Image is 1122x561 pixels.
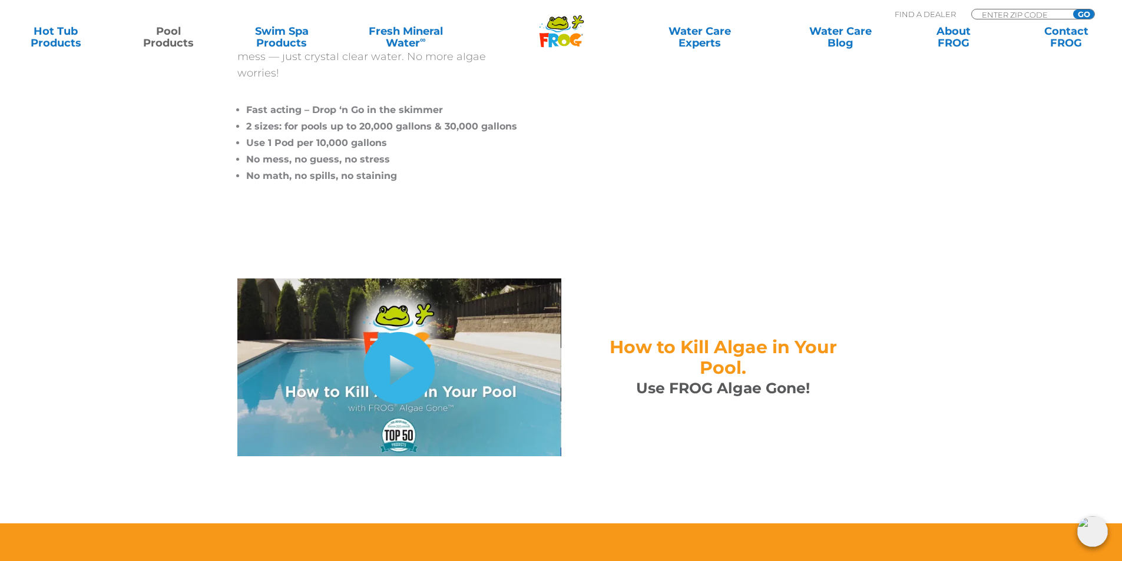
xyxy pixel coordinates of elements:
[909,25,997,49] a: AboutFROG
[246,102,523,118] li: Fast acting – Drop ‘n Go in the skimmer
[125,25,213,49] a: PoolProducts
[246,170,397,181] span: No math, no spills, no staining
[237,278,561,456] img: Algae Gone
[246,135,523,151] li: Use 1 Pod per 10,000 gallons
[1077,516,1108,547] img: openIcon
[246,118,523,135] li: 2 sizes: for pools up to 20,000 gallons & 30,000 gallons
[796,25,884,49] a: Water CareBlog
[591,378,856,399] h3: Use FROG Algae Gone!
[246,154,390,165] span: No mess, no guess, no stress
[1022,25,1110,49] a: ContactFROG
[610,336,837,379] span: How to Kill Algae in Your Pool.
[981,9,1060,19] input: Zip Code Form
[350,25,461,49] a: Fresh MineralWater∞
[1073,9,1094,19] input: GO
[628,25,771,49] a: Water CareExperts
[895,9,956,19] p: Find A Dealer
[238,25,326,49] a: Swim SpaProducts
[420,35,426,44] sup: ∞
[12,25,100,49] a: Hot TubProducts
